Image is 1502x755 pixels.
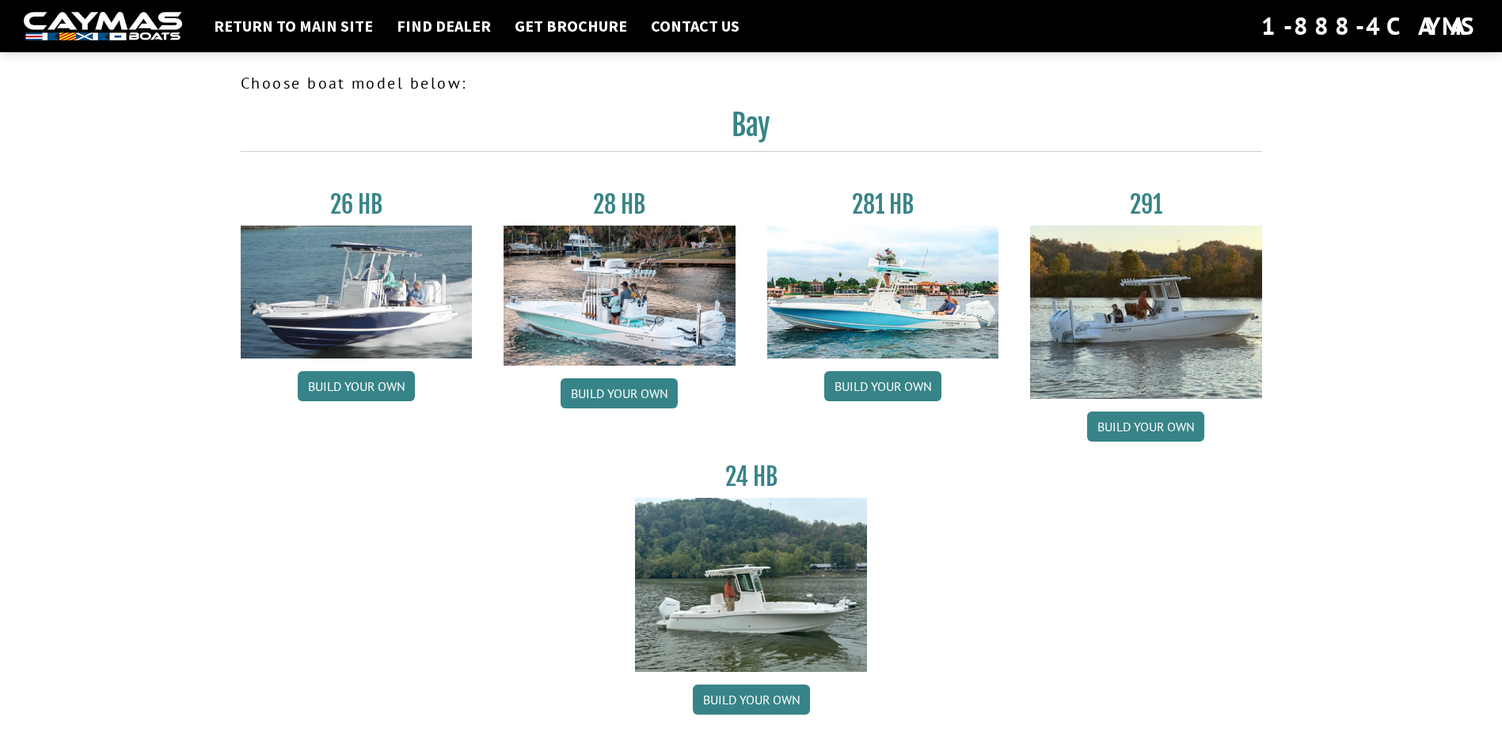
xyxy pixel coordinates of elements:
[206,16,381,36] a: Return to main site
[241,71,1262,95] p: Choose boat model below:
[635,462,867,491] h3: 24 HB
[1030,190,1262,219] h3: 291
[1030,226,1262,399] img: 291_Thumbnail.jpg
[635,498,867,671] img: 24_HB_thumbnail.jpg
[298,371,415,401] a: Build your own
[241,190,473,219] h3: 26 HB
[767,190,999,219] h3: 281 HB
[643,16,747,36] a: Contact Us
[507,16,635,36] a: Get Brochure
[561,378,678,408] a: Build your own
[824,371,941,401] a: Build your own
[241,226,473,359] img: 26_new_photo_resized.jpg
[504,190,736,219] h3: 28 HB
[24,12,182,41] img: white-logo-c9c8dbefe5ff5ceceb0f0178aa75bf4bb51f6bca0971e226c86eb53dfe498488.png
[1087,412,1204,442] a: Build your own
[1261,9,1478,44] div: 1-888-4CAYMAS
[693,685,810,715] a: Build your own
[767,226,999,359] img: 28-hb-twin.jpg
[389,16,499,36] a: Find Dealer
[504,226,736,366] img: 28_hb_thumbnail_for_caymas_connect.jpg
[241,108,1262,152] h2: Bay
